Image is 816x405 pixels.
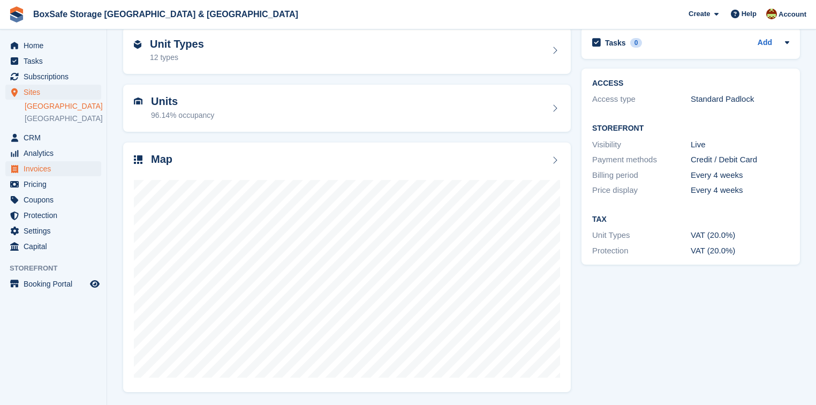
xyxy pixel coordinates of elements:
[24,54,88,69] span: Tasks
[24,192,88,207] span: Coupons
[5,69,101,84] a: menu
[691,139,789,151] div: Live
[592,154,691,166] div: Payment methods
[5,146,101,161] a: menu
[779,9,806,20] span: Account
[24,208,88,223] span: Protection
[151,95,214,108] h2: Units
[592,245,691,257] div: Protection
[25,114,101,124] a: [GEOGRAPHIC_DATA]
[5,38,101,53] a: menu
[605,38,626,48] h2: Tasks
[742,9,757,19] span: Help
[123,85,571,132] a: Units 96.14% occupancy
[5,223,101,238] a: menu
[150,38,204,50] h2: Unit Types
[592,124,789,133] h2: Storefront
[5,208,101,223] a: menu
[5,85,101,100] a: menu
[151,110,214,121] div: 96.14% occupancy
[25,101,101,111] a: [GEOGRAPHIC_DATA]
[134,155,142,164] img: map-icn-33ee37083ee616e46c38cad1a60f524a97daa1e2b2c8c0bc3eb3415660979fc1.svg
[24,223,88,238] span: Settings
[691,154,789,166] div: Credit / Debit Card
[766,9,777,19] img: Kim
[5,276,101,291] a: menu
[24,38,88,53] span: Home
[5,130,101,145] a: menu
[5,54,101,69] a: menu
[123,27,571,74] a: Unit Types 12 types
[9,6,25,22] img: stora-icon-8386f47178a22dfd0bd8f6a31ec36ba5ce8667c1dd55bd0f319d3a0aa187defe.svg
[592,169,691,182] div: Billing period
[691,184,789,197] div: Every 4 weeks
[24,146,88,161] span: Analytics
[592,79,789,88] h2: ACCESS
[5,192,101,207] a: menu
[88,277,101,290] a: Preview store
[151,153,172,166] h2: Map
[24,239,88,254] span: Capital
[24,85,88,100] span: Sites
[691,93,789,106] div: Standard Padlock
[24,276,88,291] span: Booking Portal
[150,52,204,63] div: 12 types
[691,169,789,182] div: Every 4 weeks
[29,5,303,23] a: BoxSafe Storage [GEOGRAPHIC_DATA] & [GEOGRAPHIC_DATA]
[134,40,141,49] img: unit-type-icn-2b2737a686de81e16bb02015468b77c625bbabd49415b5ef34ead5e3b44a266d.svg
[134,97,142,105] img: unit-icn-7be61d7bf1b0ce9d3e12c5938cc71ed9869f7b940bace4675aadf7bd6d80202e.svg
[5,161,101,176] a: menu
[24,161,88,176] span: Invoices
[5,239,101,254] a: menu
[592,139,691,151] div: Visibility
[758,37,772,49] a: Add
[592,184,691,197] div: Price display
[592,229,691,242] div: Unit Types
[691,229,789,242] div: VAT (20.0%)
[592,215,789,224] h2: Tax
[10,263,107,274] span: Storefront
[24,130,88,145] span: CRM
[689,9,710,19] span: Create
[691,245,789,257] div: VAT (20.0%)
[24,69,88,84] span: Subscriptions
[123,142,571,393] a: Map
[592,93,691,106] div: Access type
[630,38,643,48] div: 0
[5,177,101,192] a: menu
[24,177,88,192] span: Pricing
